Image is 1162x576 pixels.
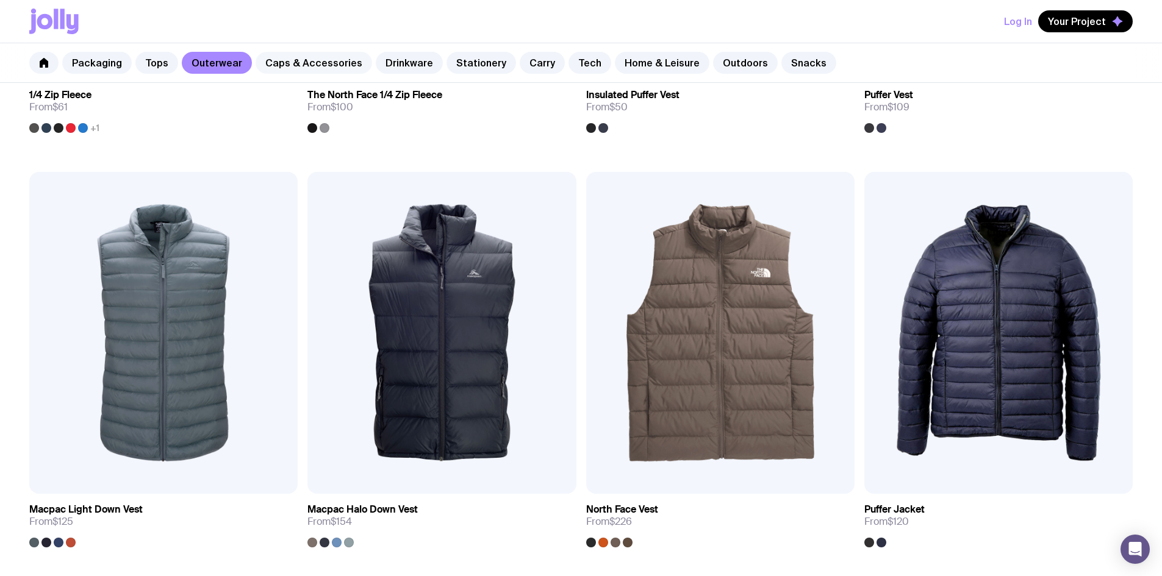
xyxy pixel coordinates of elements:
a: Stationery [447,52,516,74]
span: From [864,101,909,113]
h3: Macpac Light Down Vest [29,503,143,516]
span: From [864,516,909,528]
h3: Puffer Vest [864,89,913,101]
a: Drinkware [376,52,443,74]
a: North Face VestFrom$226 [586,494,855,547]
span: $154 [331,515,352,528]
span: From [307,101,353,113]
a: Snacks [781,52,836,74]
a: The North Face 1/4 Zip FleeceFrom$100 [307,79,576,133]
h3: The North Face 1/4 Zip Fleece [307,89,442,101]
h3: Macpac Halo Down Vest [307,503,418,516]
h3: Puffer Jacket [864,503,925,516]
button: Your Project [1038,10,1133,32]
a: Macpac Light Down VestFrom$125 [29,494,298,547]
a: Caps & Accessories [256,52,372,74]
a: Puffer JacketFrom$120 [864,494,1133,547]
span: From [586,516,632,528]
span: $100 [331,101,353,113]
button: Log In [1004,10,1032,32]
span: From [29,516,73,528]
span: From [307,516,352,528]
span: $226 [609,515,632,528]
span: $50 [609,101,628,113]
a: Tops [135,52,178,74]
a: 1/4 Zip FleeceFrom$61+1 [29,79,298,133]
a: Puffer VestFrom$109 [864,79,1133,133]
span: $109 [888,101,909,113]
span: From [29,101,68,113]
h3: North Face Vest [586,503,658,516]
a: Tech [568,52,611,74]
span: From [586,101,628,113]
a: Outdoors [713,52,778,74]
span: $120 [888,515,909,528]
a: Outerwear [182,52,252,74]
h3: 1/4 Zip Fleece [29,89,91,101]
span: $61 [52,101,68,113]
span: Your Project [1048,15,1106,27]
span: +1 [90,123,99,133]
a: Macpac Halo Down VestFrom$154 [307,494,576,547]
div: Open Intercom Messenger [1121,535,1150,564]
a: Home & Leisure [615,52,709,74]
a: Carry [520,52,565,74]
span: $125 [52,515,73,528]
a: Insulated Puffer VestFrom$50 [586,79,855,133]
a: Packaging [62,52,132,74]
h3: Insulated Puffer Vest [586,89,680,101]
